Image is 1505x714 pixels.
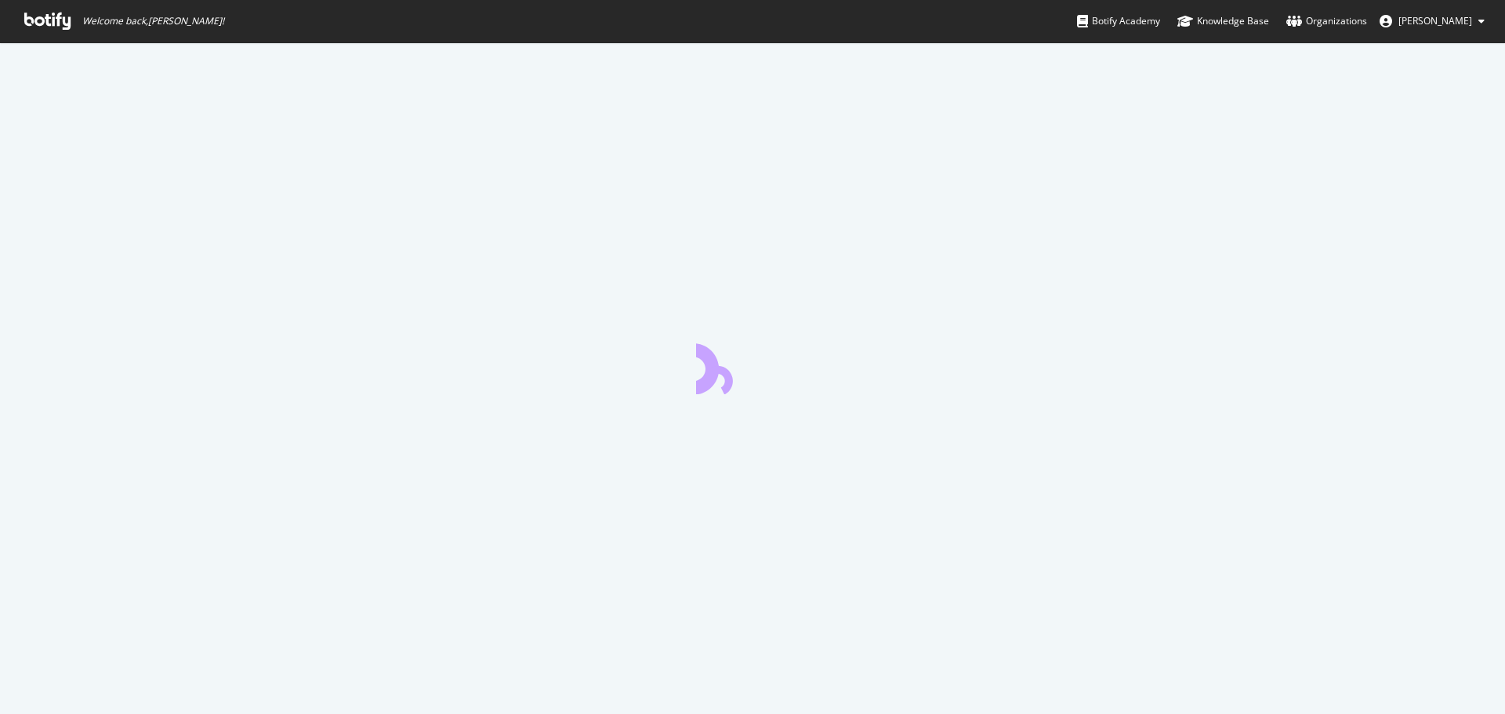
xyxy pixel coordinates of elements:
[1077,13,1160,29] div: Botify Academy
[696,338,809,394] div: animation
[1367,9,1497,34] button: [PERSON_NAME]
[1177,13,1269,29] div: Knowledge Base
[1398,14,1472,27] span: Steven De Moor
[82,15,224,27] span: Welcome back, [PERSON_NAME] !
[1286,13,1367,29] div: Organizations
